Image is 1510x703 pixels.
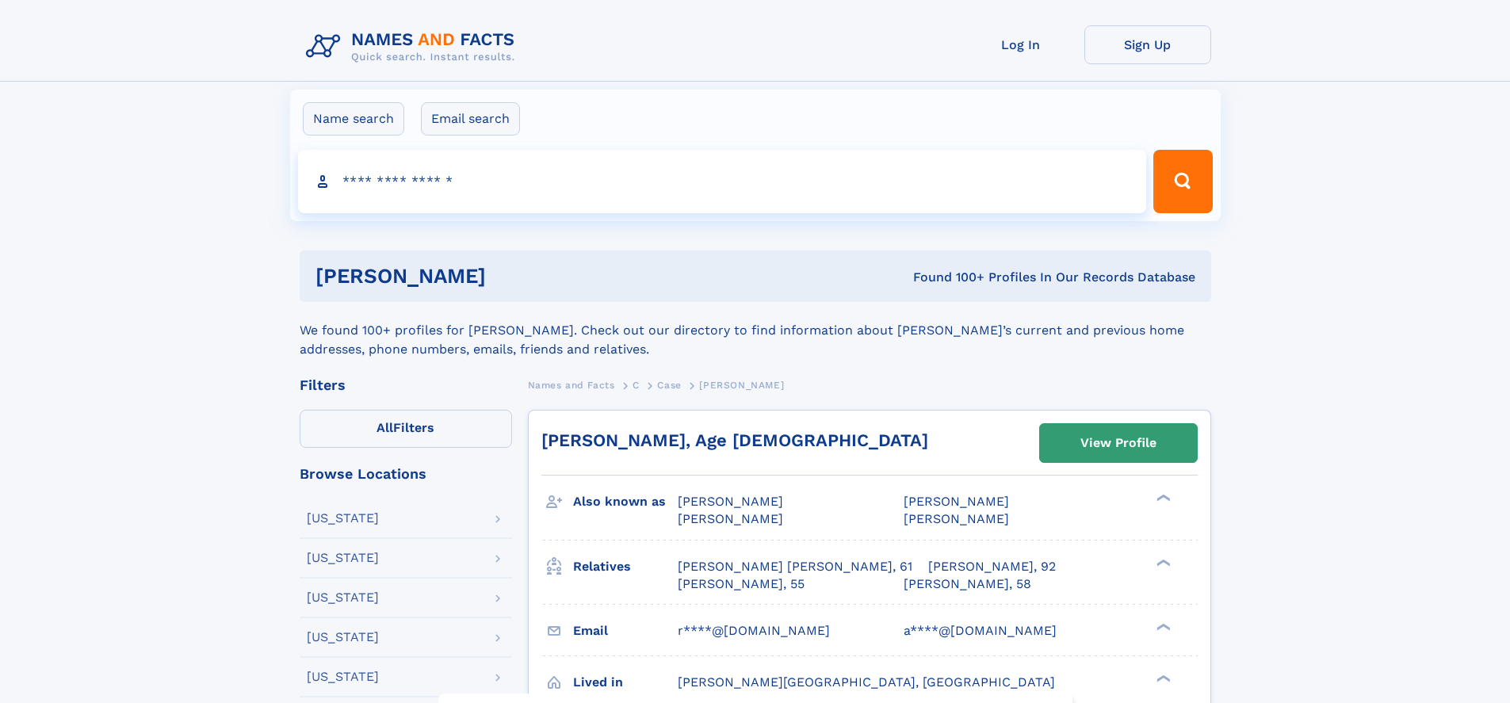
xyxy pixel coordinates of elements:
span: [PERSON_NAME] [678,494,783,509]
a: Sign Up [1084,25,1211,64]
label: Name search [303,102,404,136]
div: ❯ [1153,621,1172,632]
a: Case [657,375,681,395]
div: [US_STATE] [307,671,379,683]
a: [PERSON_NAME], 92 [928,558,1056,575]
div: Found 100+ Profiles In Our Records Database [699,269,1195,286]
div: ❯ [1153,673,1172,683]
span: [PERSON_NAME] [678,511,783,526]
div: ❯ [1153,493,1172,503]
div: [US_STATE] [307,631,379,644]
img: Logo Names and Facts [300,25,528,68]
div: Filters [300,378,512,392]
span: C [633,380,640,391]
label: Email search [421,102,520,136]
div: [US_STATE] [307,552,379,564]
span: [PERSON_NAME][GEOGRAPHIC_DATA], [GEOGRAPHIC_DATA] [678,674,1055,690]
span: [PERSON_NAME] [904,494,1009,509]
h1: [PERSON_NAME] [315,266,700,286]
input: search input [298,150,1147,213]
button: Search Button [1153,150,1212,213]
a: Log In [958,25,1084,64]
label: Filters [300,410,512,448]
a: [PERSON_NAME] [PERSON_NAME], 61 [678,558,912,575]
a: [PERSON_NAME], 55 [678,575,805,593]
div: Browse Locations [300,467,512,481]
a: [PERSON_NAME], 58 [904,575,1031,593]
div: ❯ [1153,557,1172,567]
h3: Relatives [573,553,678,580]
div: View Profile [1080,425,1156,461]
span: [PERSON_NAME] [904,511,1009,526]
span: Case [657,380,681,391]
a: [PERSON_NAME], Age [DEMOGRAPHIC_DATA] [541,430,928,450]
h3: Also known as [573,488,678,515]
a: C [633,375,640,395]
div: We found 100+ profiles for [PERSON_NAME]. Check out our directory to find information about [PERS... [300,302,1211,359]
a: Names and Facts [528,375,615,395]
div: [US_STATE] [307,591,379,604]
h3: Lived in [573,669,678,696]
span: All [377,420,393,435]
div: [US_STATE] [307,512,379,525]
span: [PERSON_NAME] [699,380,784,391]
h3: Email [573,617,678,644]
a: View Profile [1040,424,1197,462]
